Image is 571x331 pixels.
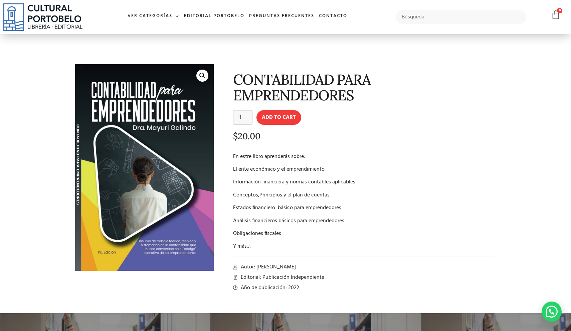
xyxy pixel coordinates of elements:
[239,263,296,271] span: Autor: [PERSON_NAME]
[233,110,252,125] input: Product quantity
[233,230,494,238] p: Obligaciones fiscales
[125,9,182,23] a: Ver Categorías
[233,204,494,212] p: Estados financiero básico para emprendedores
[256,110,301,125] button: Add to cart
[233,191,494,199] p: Conceptos,Principios y el plan de cuentas
[233,178,494,186] p: Información financiera y normas contables aplicables
[542,302,562,322] div: WhatsApp contact
[233,217,494,225] p: Análisis financieros básicos para emprendedores
[233,242,494,250] p: Y más…
[233,153,494,161] p: En estre libro aprenderás sobre:
[551,10,560,20] a: 0
[239,273,324,281] span: Editorial: Publicación Independiente
[182,9,247,23] a: Editorial Portobelo
[557,8,562,13] span: 0
[233,131,238,142] span: $
[196,70,208,82] a: 🔍
[233,131,260,142] bdi: 20.00
[233,72,494,103] h1: CONTABILIDAD PARA EMPRENDEDORES
[317,9,350,23] a: Contacto
[247,9,317,23] a: Preguntas frecuentes
[239,284,299,292] span: Año de publicación: 2022
[233,165,494,173] p: El ente económico y el emprendimiento
[396,10,526,24] input: Búsqueda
